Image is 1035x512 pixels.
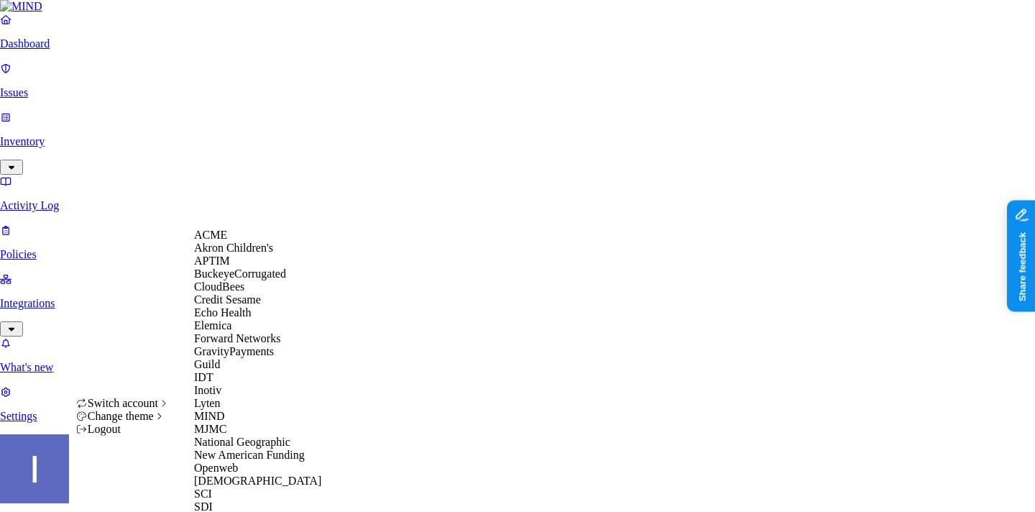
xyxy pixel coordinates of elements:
[194,280,244,293] span: CloudBees
[194,306,252,319] span: Echo Health
[194,397,220,409] span: Lyten
[88,397,158,409] span: Switch account
[194,268,286,280] span: BuckeyeCorrugated
[194,371,213,383] span: IDT
[194,488,212,500] span: SCI
[194,423,226,435] span: MJMC
[194,255,230,267] span: APTIM
[194,462,238,474] span: Openweb
[194,319,231,332] span: Elemica
[194,436,290,448] span: National Geographic
[194,293,261,306] span: Credit Sesame
[194,242,273,254] span: Akron Children's
[88,410,154,422] span: Change theme
[194,229,227,241] span: ACME
[194,345,274,357] span: GravityPayments
[194,358,220,370] span: Guild
[194,449,305,461] span: New American Funding
[194,475,321,487] span: [DEMOGRAPHIC_DATA]
[194,384,221,396] span: Inotiv
[194,410,225,422] span: MIND
[76,423,170,436] div: Logout
[194,332,280,344] span: Forward Networks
